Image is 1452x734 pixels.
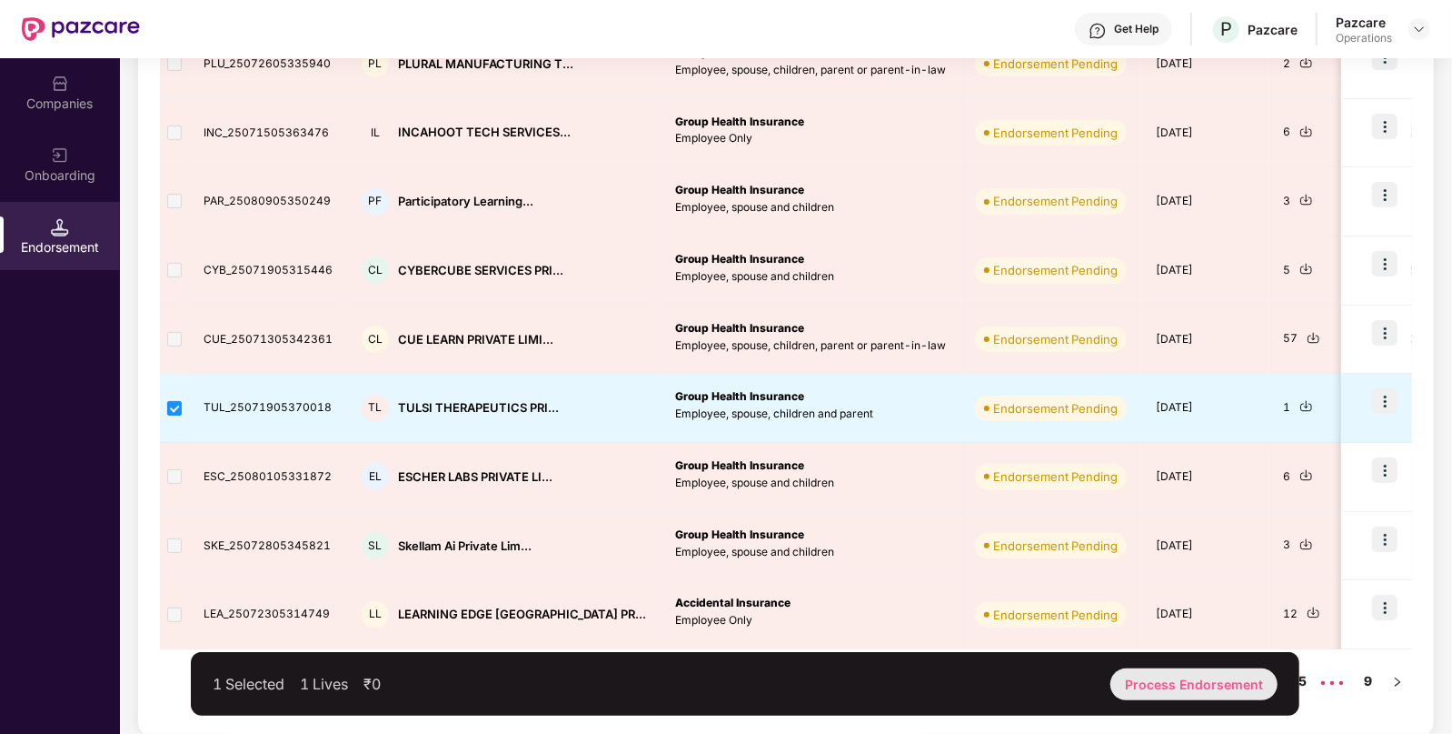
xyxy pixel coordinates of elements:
div: 6 [1283,124,1347,141]
div: ESCHER LABS PRIVATE LI... [398,468,552,486]
td: INC_25071505363476 [189,99,347,168]
b: Group Health Insurance [675,528,804,541]
div: 1 Lives [300,675,348,693]
b: Group Health Insurance [675,321,804,335]
div: Process Endorsement [1110,669,1278,700]
div: 1 [1283,399,1347,417]
td: [DATE] [1141,167,1268,236]
img: svg+xml;base64,PHN2ZyB3aWR0aD0iMjAiIGhlaWdodD0iMjAiIHZpZXdCb3g9IjAgMCAyMCAyMCIgZmlsbD0ibm9uZSIgeG... [51,146,69,165]
img: svg+xml;base64,PHN2ZyBpZD0iRG93bmxvYWQtMjR4MjQiIHhtbG5zPSJodHRwOi8vd3d3LnczLm9yZy8yMDAwL3N2ZyIgd2... [1299,468,1313,482]
img: svg+xml;base64,PHN2ZyBpZD0iRG93bmxvYWQtMjR4MjQiIHhtbG5zPSJodHRwOi8vd3d3LnczLm9yZy8yMDAwL3N2ZyIgd2... [1299,55,1313,69]
img: svg+xml;base64,PHN2ZyBpZD0iRG93bmxvYWQtMjR4MjQiIHhtbG5zPSJodHRwOi8vd3d3LnczLm9yZy8yMDAwL3N2ZyIgd2... [1299,262,1313,276]
img: svg+xml;base64,PHN2ZyBpZD0iRG93bmxvYWQtMjR4MjQiIHhtbG5zPSJodHRwOi8vd3d3LnczLm9yZy8yMDAwL3N2ZyIgd2... [1307,606,1320,619]
img: svg+xml;base64,PHN2ZyBpZD0iQ29tcGFuaWVzIiB4bWxucz0iaHR0cDovL3d3dy53My5vcmcvMjAwMC9zdmciIHdpZHRoPS... [51,75,69,93]
div: CYBERCUBE SERVICES PRI... [398,262,563,279]
a: 9 [1354,668,1383,695]
img: icon [1372,457,1397,483]
li: Next 5 Pages [1318,668,1347,697]
img: svg+xml;base64,PHN2ZyBpZD0iRHJvcGRvd24tMzJ4MzIiIHhtbG5zPSJodHRwOi8vd3d3LnczLm9yZy8yMDAwL3N2ZyIgd2... [1412,22,1427,36]
div: CL [362,256,389,284]
td: PLU_25072605335940 [189,30,347,99]
div: PL [362,50,389,77]
b: Group Health Insurance [675,458,804,472]
div: 3 [1283,537,1347,554]
div: SL [362,532,389,559]
div: PF [362,188,389,216]
li: 9 [1354,668,1383,697]
div: Endorsement Pending [993,192,1118,210]
p: Employee, spouse and children [675,475,946,492]
p: Employee, spouse and children [675,199,946,216]
div: TULSI THERAPEUTICS PRI... [398,399,559,417]
span: ••• [1318,668,1347,697]
div: INCAHOOT TECH SERVICES... [398,124,571,141]
div: Get Help [1114,22,1159,36]
div: Endorsement Pending [993,330,1118,348]
div: PLURAL MANUFACTURING T... [398,55,573,73]
b: Group Health Insurance [675,115,804,128]
td: CYB_25071905315446 [189,236,347,306]
p: Employee, spouse and children [675,544,946,561]
div: Participatory Learning... [398,193,533,210]
div: Endorsement Pending [993,537,1118,555]
div: Endorsement Pending [993,606,1118,624]
img: svg+xml;base64,PHN2ZyBpZD0iRG93bmxvYWQtMjR4MjQiIHhtbG5zPSJodHRwOi8vd3d3LnczLm9yZy8yMDAwL3N2ZyIgd2... [1299,399,1313,413]
div: Endorsement Pending [993,468,1118,486]
p: Employee Only [675,612,946,629]
td: LEA_25072305314749 [189,580,347,649]
a: 5 [1288,668,1318,695]
img: svg+xml;base64,PHN2ZyBpZD0iRG93bmxvYWQtMjR4MjQiIHhtbG5zPSJodHRwOi8vd3d3LnczLm9yZy8yMDAwL3N2ZyIgd2... [1299,193,1313,206]
div: Pazcare [1248,21,1298,38]
div: TL [362,395,389,422]
div: Endorsement Pending [993,55,1118,73]
button: right [1383,668,1412,697]
img: svg+xml;base64,PHN2ZyBpZD0iRG93bmxvYWQtMjR4MjQiIHhtbG5zPSJodHRwOi8vd3d3LnczLm9yZy8yMDAwL3N2ZyIgd2... [1299,538,1313,551]
td: PAR_25080905350249 [189,167,347,236]
div: LEARNING EDGE [GEOGRAPHIC_DATA] PR... [398,606,646,623]
div: 57 [1283,330,1347,347]
div: 2 [1283,55,1347,73]
div: Endorsement Pending [993,124,1118,142]
td: [DATE] [1141,443,1268,512]
img: icon [1372,320,1397,346]
div: CL [362,326,389,353]
div: CUE LEARN PRIVATE LIMI... [398,331,553,348]
td: [DATE] [1141,30,1268,99]
span: right [1392,677,1403,688]
div: Pazcare [1336,14,1392,31]
img: icon [1372,527,1397,552]
div: EL [362,463,389,490]
img: svg+xml;base64,PHN2ZyBpZD0iRG93bmxvYWQtMjR4MjQiIHhtbG5zPSJodHRwOi8vd3d3LnczLm9yZy8yMDAwL3N2ZyIgd2... [1307,331,1320,345]
img: New Pazcare Logo [22,17,140,41]
td: [DATE] [1141,306,1268,375]
div: IL [362,119,389,146]
td: [DATE] [1141,236,1268,306]
b: Group Health Insurance [675,252,804,266]
div: 6 [1283,468,1347,486]
td: [DATE] [1141,580,1268,649]
div: ₹0 [363,675,381,693]
td: ESC_25080105331872 [189,443,347,512]
td: [DATE] [1141,512,1268,581]
li: Next Page [1383,668,1412,697]
td: SKE_25072805345821 [189,512,347,581]
img: svg+xml;base64,PHN2ZyB3aWR0aD0iMTQuNSIgaGVpZ2h0PSIxNC41IiB2aWV3Qm94PSIwIDAgMTYgMTYiIGZpbGw9Im5vbm... [51,218,69,236]
td: CUE_25071305342361 [189,306,347,375]
td: [DATE] [1141,99,1268,168]
p: Employee, spouse and children [675,268,946,286]
div: 3 [1283,193,1347,210]
img: svg+xml;base64,PHN2ZyBpZD0iRG93bmxvYWQtMjR4MjQiIHhtbG5zPSJodHRwOi8vd3d3LnczLm9yZy8yMDAwL3N2ZyIgd2... [1299,125,1313,138]
img: icon [1372,114,1397,139]
img: icon [1372,595,1397,620]
div: LL [362,601,389,628]
img: icon [1372,251,1397,277]
img: icon [1372,388,1397,414]
div: 1 Selected [213,675,284,693]
p: Employee, spouse, children, parent or parent-in-law [675,337,946,355]
div: Endorsement Pending [993,261,1118,279]
b: Group Health Insurance [675,183,804,196]
div: Skellam Ai Private Lim... [398,538,532,555]
p: Employee Only [675,130,946,147]
div: 12 [1283,606,1347,623]
img: icon [1372,182,1397,207]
